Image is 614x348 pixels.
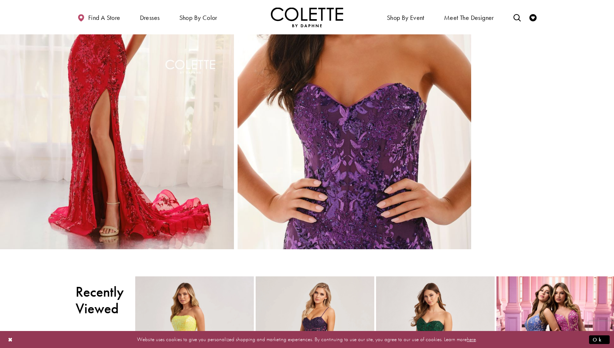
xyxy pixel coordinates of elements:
span: Shop by color [179,14,217,21]
a: Visit Home Page [271,7,343,27]
span: Dresses [140,14,160,21]
h2: Recently Viewed [76,284,124,317]
span: Shop By Event [385,7,426,27]
a: Meet the designer [442,7,496,27]
span: Meet the designer [444,14,494,21]
p: Website uses cookies to give you personalized shopping and marketing experiences. By continuing t... [52,335,562,344]
span: Shop By Event [387,14,425,21]
span: Shop by color [178,7,219,27]
a: Find a store [76,7,122,27]
a: Check Wishlist [528,7,538,27]
a: Toggle search [512,7,523,27]
span: Find a store [88,14,120,21]
img: Colette by Daphne [271,7,343,27]
span: Dresses [138,7,162,27]
button: Close Dialog [4,333,17,346]
a: here [467,336,476,343]
button: Submit Dialog [589,335,610,344]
